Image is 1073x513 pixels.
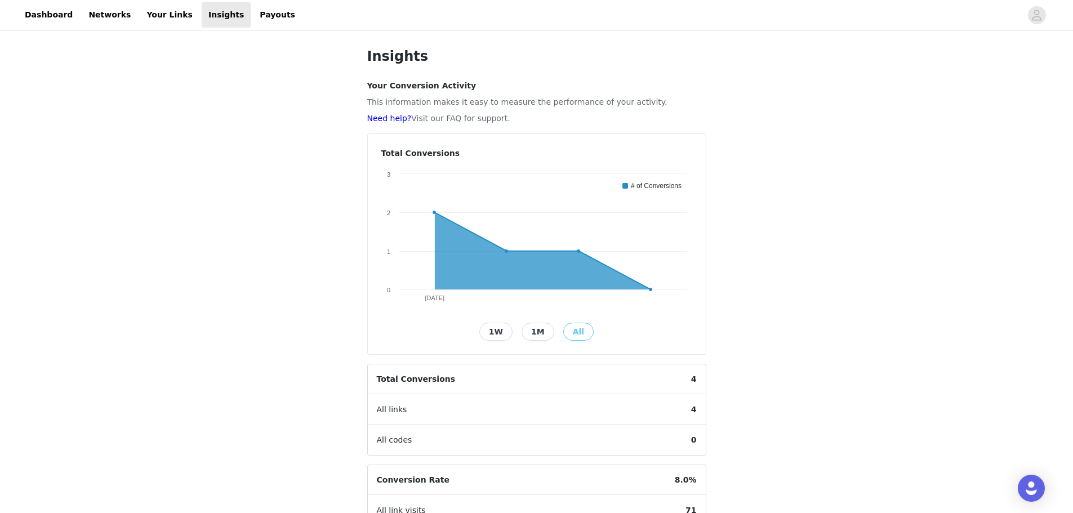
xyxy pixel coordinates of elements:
[367,96,706,108] p: This information makes it easy to measure the performance of your activity.
[386,209,390,216] text: 2
[386,171,390,178] text: 3
[425,295,444,301] text: [DATE]
[1018,475,1045,502] div: Open Intercom Messenger
[563,323,594,341] button: All
[140,2,199,28] a: Your Links
[682,425,706,455] span: 0
[381,148,692,159] h4: Total Conversions
[368,395,416,425] span: All links
[666,465,706,495] span: 8.0%
[367,114,412,123] a: Need help?
[386,287,390,293] text: 0
[367,46,706,66] h1: Insights
[386,248,390,255] text: 1
[479,323,513,341] button: 1W
[253,2,302,28] a: Payouts
[202,2,251,28] a: Insights
[1031,6,1042,24] div: avatar
[522,323,554,341] button: 1M
[82,2,137,28] a: Networks
[368,364,465,394] span: Total Conversions
[367,113,706,124] p: Visit our FAQ for support.
[631,182,682,190] text: # of Conversions
[18,2,79,28] a: Dashboard
[682,364,706,394] span: 4
[368,465,458,495] span: Conversion Rate
[367,80,706,92] h4: Your Conversion Activity
[682,395,706,425] span: 4
[368,425,421,455] span: All codes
